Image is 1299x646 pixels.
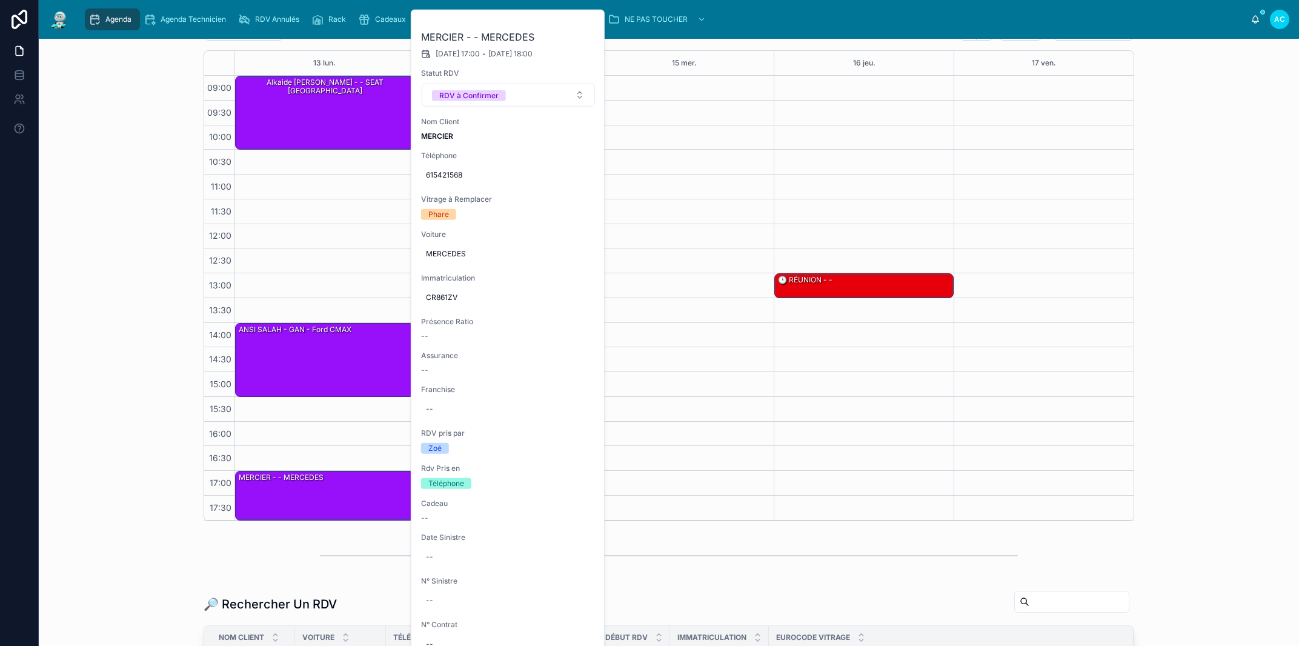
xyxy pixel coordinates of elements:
span: N° Contrat [421,620,596,630]
span: Cadeaux [375,15,406,24]
span: 09:30 [204,107,234,118]
a: Rack [308,8,354,30]
span: 16:00 [206,428,234,439]
div: MERCIER - - MERCEDES [236,471,414,520]
span: 15:30 [207,404,234,414]
span: 13:30 [206,305,234,315]
a: Assurances [520,8,589,30]
img: App logo [48,10,70,29]
span: 14:30 [206,354,234,364]
span: Agenda [105,15,131,24]
span: 10:00 [206,132,234,142]
span: 11:00 [208,181,234,191]
span: Date Début RDV [585,633,648,642]
span: N° Sinistre [421,576,596,586]
span: Voiture [302,633,334,642]
h2: MERCIER - - MERCEDES [421,30,596,44]
span: 10:30 [206,156,234,167]
span: [DATE] 18:00 [488,49,533,59]
span: 12:00 [206,230,234,241]
span: 16:30 [206,453,234,463]
span: AC [1274,15,1285,24]
span: Agenda Technicien [161,15,226,24]
span: 17:00 [207,478,234,488]
span: Date Sinistre [421,533,596,542]
span: 615421568 [426,170,591,180]
span: -- [421,365,428,375]
div: ANSI SALAH - GAN - Ford CMAX [236,324,414,396]
span: NE PAS TOUCHER [625,15,688,24]
span: 13:00 [206,280,234,290]
button: 13 lun. [313,51,336,75]
span: 09:00 [204,82,234,93]
span: Téléphone [393,633,436,642]
span: Vitrage à Remplacer [421,195,596,204]
div: 🕒 RÉUNION - - [777,275,834,285]
span: [DATE] 17:00 [436,49,480,59]
div: scrollable content [80,6,1251,33]
button: Select Button [422,84,595,107]
span: Cadeau [421,499,596,508]
span: Immatriculation [677,633,746,642]
span: RDV pris par [421,428,596,438]
button: 15 mer. [672,51,697,75]
span: -- [421,513,428,523]
button: 16 jeu. [853,51,875,75]
span: Statut RDV [421,68,596,78]
span: - [482,49,486,59]
div: ANSI SALAH - GAN - Ford CMAX [238,324,353,335]
span: CR861ZV [426,293,591,302]
span: Assurance [421,351,596,361]
span: Rdv Pris en [421,464,596,473]
span: RDV Annulés [255,15,299,24]
div: RDV à Confirmer [439,90,499,101]
div: alkaide [PERSON_NAME] - - SEAT [GEOGRAPHIC_DATA] [238,77,413,97]
div: Zoé [428,443,442,454]
span: MERCEDES [426,249,591,259]
div: 🕒 RÉUNION - - [775,274,953,298]
span: Présence Ratio [421,317,596,327]
span: Nom Client [219,633,264,642]
span: Immatriculation [421,273,596,283]
span: 14:00 [206,330,234,340]
a: Agenda [85,8,140,30]
a: Cadeaux [354,8,414,30]
div: -- [426,404,433,414]
div: MERCIER - - MERCEDES [238,472,325,483]
button: 17 ven. [1032,51,1056,75]
span: Franchise [421,385,596,395]
span: 15:00 [207,379,234,389]
span: -- [421,331,428,341]
span: Nom Client [421,117,596,127]
span: 17:30 [207,502,234,513]
span: Téléphone [421,151,596,161]
a: Agenda Technicien [140,8,234,30]
div: Phare [428,209,449,220]
a: NE PAS TOUCHER [604,8,712,30]
span: 11:30 [208,206,234,216]
div: -- [426,552,433,562]
span: Eurocode Vitrage [776,633,850,642]
a: Dossiers Non Envoyés [414,8,520,30]
a: RDV Annulés [234,8,308,30]
div: alkaide [PERSON_NAME] - - SEAT [GEOGRAPHIC_DATA] [236,76,414,149]
span: Voiture [421,230,596,239]
div: -- [426,596,433,605]
div: Téléphone [428,478,464,489]
h1: 🔎 Rechercher Un RDV [204,596,337,613]
span: 12:30 [206,255,234,265]
span: Rack [328,15,346,24]
strong: MERCIER [421,132,453,141]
